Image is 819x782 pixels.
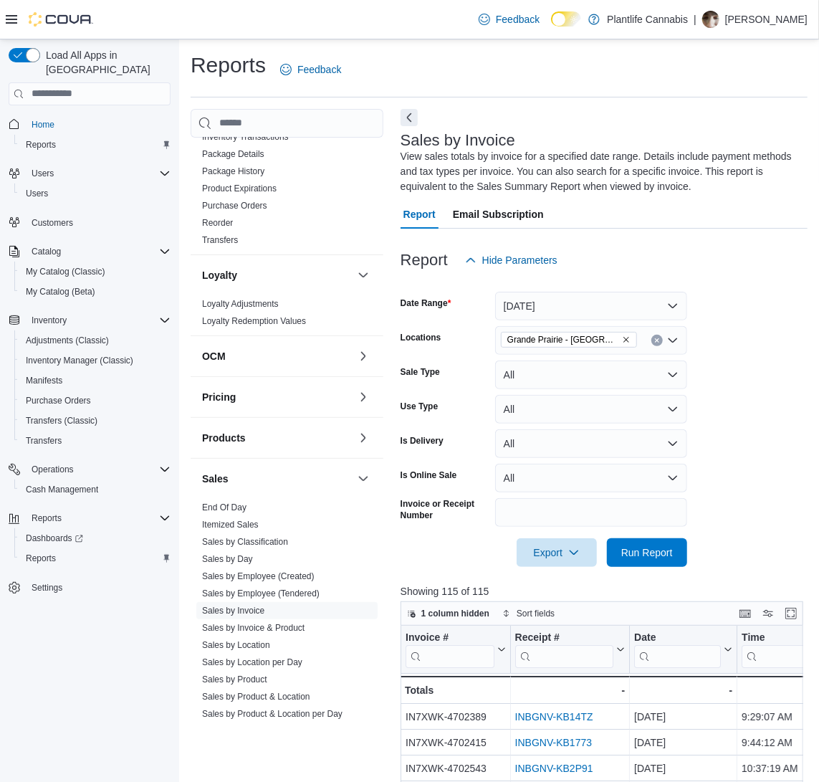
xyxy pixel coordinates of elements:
a: INBGNV-KB1773 [514,737,591,748]
span: Inventory Manager (Classic) [26,355,133,366]
span: Package History [202,166,264,177]
div: Totals [405,682,506,699]
a: INBGNV-KB2P91 [514,763,593,774]
a: Reports [20,136,62,153]
span: Transfers [202,234,238,246]
button: Products [202,431,352,445]
button: OCM [355,348,372,365]
a: Reorder [202,218,233,228]
span: My Catalog (Classic) [26,266,105,277]
label: Is Delivery [401,435,444,447]
div: Sales [191,499,383,745]
a: Feedback [473,5,545,34]
button: 1 column hidden [401,605,495,622]
a: Inventory Transactions [202,132,289,142]
button: Purchase Orders [14,391,176,411]
button: Settings [3,577,176,598]
h3: Sales by Invoice [401,132,515,149]
span: My Catalog (Classic) [20,263,171,280]
button: Invoice # [406,631,506,667]
span: Cash Management [20,481,171,498]
button: All [495,429,687,458]
a: Feedback [274,55,347,84]
a: Sales by Employee (Tendered) [202,588,320,599]
a: Sales by Invoice [202,606,264,616]
button: Reports [14,548,176,568]
span: Grande Prairie - Cobblestone [501,332,637,348]
span: Reports [26,510,171,527]
div: - [514,682,624,699]
button: Inventory [26,312,72,329]
span: Home [26,115,171,133]
span: Sales by Invoice & Product [202,622,305,634]
span: Product Expirations [202,183,277,194]
button: Sales [202,472,352,486]
a: Transfers [20,432,67,449]
button: All [495,395,687,424]
span: Operations [26,461,171,478]
a: INBGNV-KB14TZ [514,711,593,723]
a: Reports [20,550,62,567]
span: Home [32,119,54,130]
a: Transfers (Classic) [20,412,103,429]
div: Invoice # [406,631,494,644]
label: Use Type [401,401,438,412]
span: Manifests [20,372,171,389]
span: Purchase Orders [26,395,91,406]
div: IN7XWK-4702543 [406,760,506,777]
span: Transfers (Classic) [26,415,97,426]
button: Receipt # [514,631,624,667]
span: Feedback [297,62,341,77]
button: Catalog [3,242,176,262]
a: Package History [202,166,264,176]
button: Loyalty [355,267,372,284]
a: Inventory Manager (Classic) [20,352,139,369]
a: Home [26,116,60,133]
label: Sale Type [401,366,440,378]
nav: Complex example [9,108,171,636]
a: Cash Management [20,481,104,498]
button: Catalog [26,243,67,260]
span: My Catalog (Beta) [26,286,95,297]
button: Users [14,183,176,204]
a: Product Expirations [202,183,277,194]
div: [DATE] [634,708,732,725]
button: My Catalog (Classic) [14,262,176,282]
a: Purchase Orders [202,201,267,211]
h3: OCM [202,349,226,363]
span: Catalog [32,246,61,257]
span: Package Details [202,148,264,160]
button: Run Report [607,538,687,567]
div: Receipt # [514,631,613,644]
span: Users [20,185,171,202]
span: Adjustments (Classic) [20,332,171,349]
a: Sales by Invoice & Product [202,623,305,633]
span: Reports [26,139,56,151]
span: Inventory [26,312,171,329]
a: Sales by Classification [202,537,288,547]
span: Itemized Sales [202,519,259,530]
span: Reorder [202,217,233,229]
button: Loyalty [202,268,352,282]
button: Keyboard shortcuts [737,605,754,622]
a: Settings [26,579,68,596]
span: Feedback [496,12,540,27]
div: Invoice # [406,631,494,667]
button: Home [3,114,176,135]
span: Adjustments (Classic) [26,335,109,346]
a: Sales by Product & Location per Day [202,709,343,719]
a: End Of Day [202,502,246,512]
span: Sales by Classification [202,536,288,548]
span: Transfers [20,432,171,449]
span: Reports [20,136,171,153]
span: Sales by Employee (Tendered) [202,588,320,599]
span: Sales by Day [202,553,253,565]
span: Email Subscription [453,200,544,229]
span: Users [32,168,54,179]
button: Enter fullscreen [782,605,800,622]
button: Remove Grande Prairie - Cobblestone from selection in this group [622,335,631,344]
a: Customers [26,214,79,232]
a: Sales by Product & Location [202,692,310,702]
span: 1 column hidden [421,608,489,619]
